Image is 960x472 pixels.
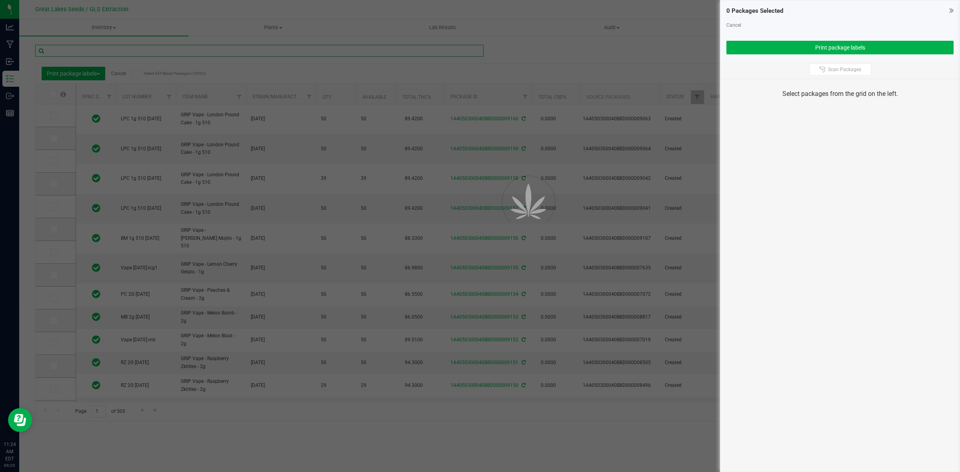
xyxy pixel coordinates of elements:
iframe: Resource center [8,408,32,432]
button: Print package labels [726,41,954,54]
button: Scan Packages [809,64,871,76]
a: Cancel [726,22,741,28]
span: Scan Packages [828,66,861,73]
div: Select packages from the grid on the left. [730,89,950,99]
